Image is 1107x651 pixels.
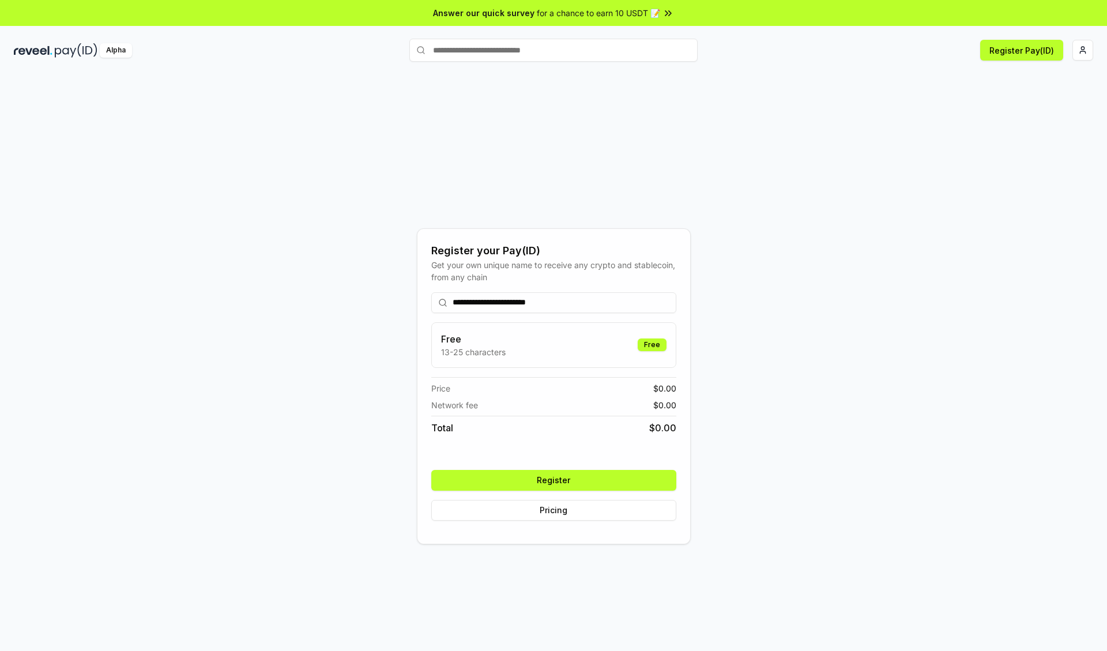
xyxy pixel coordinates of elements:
[537,7,660,19] span: for a chance to earn 10 USDT 📝
[441,346,506,358] p: 13-25 characters
[431,382,450,394] span: Price
[431,243,676,259] div: Register your Pay(ID)
[14,43,52,58] img: reveel_dark
[55,43,97,58] img: pay_id
[431,421,453,435] span: Total
[980,40,1063,61] button: Register Pay(ID)
[431,470,676,491] button: Register
[649,421,676,435] span: $ 0.00
[100,43,132,58] div: Alpha
[638,338,667,351] div: Free
[431,399,478,411] span: Network fee
[433,7,534,19] span: Answer our quick survey
[431,500,676,521] button: Pricing
[441,332,506,346] h3: Free
[431,259,676,283] div: Get your own unique name to receive any crypto and stablecoin, from any chain
[653,399,676,411] span: $ 0.00
[653,382,676,394] span: $ 0.00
